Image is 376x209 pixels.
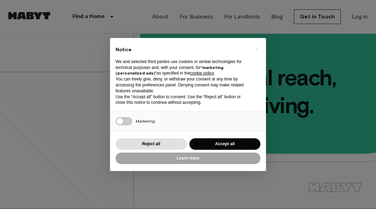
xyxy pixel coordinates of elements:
span: × [256,45,258,53]
a: cookie policy [190,71,214,76]
p: Use the “Accept all” button to consent. Use the “Reject all” button or close this notice to conti... [116,94,249,106]
span: Marketing [136,118,155,124]
strong: “marketing (personalized ads)” [116,65,224,76]
p: We and selected third parties use cookies or similar technologies for technical purposes and, wit... [116,59,249,76]
button: Accept all [189,138,260,150]
p: You can freely give, deny, or withdraw your consent at any time by accessing the preferences pane... [116,76,249,94]
h2: Notice [116,46,249,53]
button: Reject all [116,138,187,150]
button: Learn more [116,153,260,164]
button: Close this notice [251,44,263,55]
